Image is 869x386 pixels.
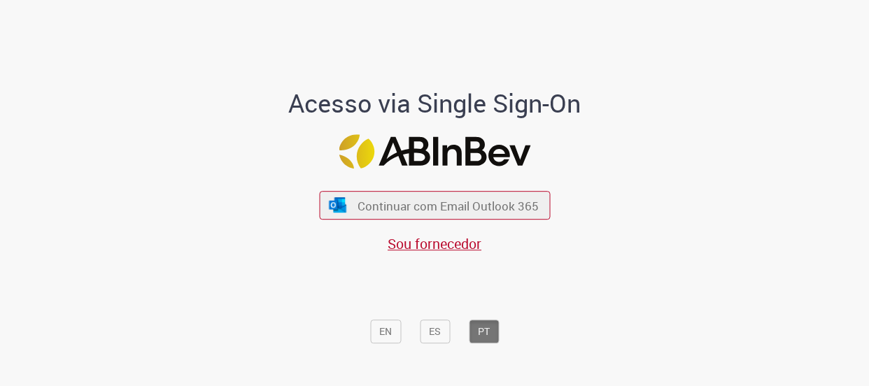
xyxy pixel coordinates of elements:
[420,320,450,343] button: ES
[370,320,401,343] button: EN
[328,197,348,212] img: ícone Azure/Microsoft 360
[469,320,499,343] button: PT
[319,191,550,220] button: ícone Azure/Microsoft 360 Continuar com Email Outlook 365
[241,90,629,117] h1: Acesso via Single Sign-On
[358,197,539,213] span: Continuar com Email Outlook 365
[388,234,481,253] a: Sou fornecedor
[339,134,530,169] img: Logo ABInBev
